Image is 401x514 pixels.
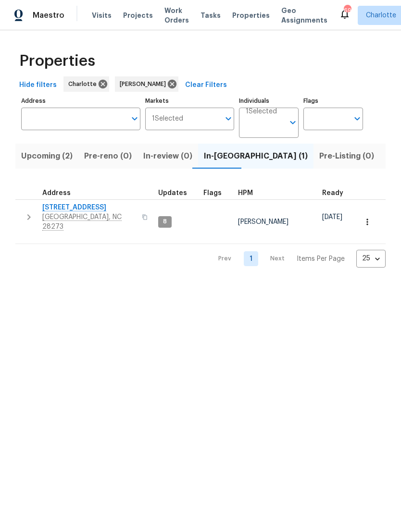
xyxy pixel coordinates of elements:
[209,250,386,268] nav: Pagination Navigation
[19,56,95,66] span: Properties
[366,11,396,20] span: Charlotte
[181,76,231,94] button: Clear Filters
[244,251,258,266] a: Goto page 1
[21,98,140,104] label: Address
[42,190,71,196] span: Address
[152,115,183,123] span: 1 Selected
[15,76,61,94] button: Hide filters
[356,246,386,271] div: 25
[351,112,364,125] button: Open
[222,112,235,125] button: Open
[123,11,153,20] span: Projects
[164,6,189,25] span: Work Orders
[92,11,112,20] span: Visits
[204,149,308,163] span: In-[GEOGRAPHIC_DATA] (1)
[322,214,342,220] span: [DATE]
[319,149,374,163] span: Pre-Listing (0)
[63,76,109,92] div: Charlotte
[21,149,73,163] span: Upcoming (2)
[238,219,288,225] span: [PERSON_NAME]
[143,149,192,163] span: In-review (0)
[297,254,345,264] p: Items Per Page
[246,108,277,116] span: 1 Selected
[281,6,327,25] span: Geo Assignments
[120,79,170,89] span: [PERSON_NAME]
[203,190,222,196] span: Flags
[239,98,299,104] label: Individuals
[33,11,64,20] span: Maestro
[344,6,351,15] div: 69
[322,190,352,196] div: Earliest renovation start date (first business day after COE or Checkout)
[128,112,141,125] button: Open
[200,12,221,19] span: Tasks
[286,116,300,129] button: Open
[115,76,178,92] div: [PERSON_NAME]
[19,79,57,91] span: Hide filters
[145,98,235,104] label: Markets
[84,149,132,163] span: Pre-reno (0)
[185,79,227,91] span: Clear Filters
[303,98,363,104] label: Flags
[238,190,253,196] span: HPM
[158,190,187,196] span: Updates
[159,218,171,226] span: 8
[322,190,343,196] span: Ready
[68,79,100,89] span: Charlotte
[232,11,270,20] span: Properties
